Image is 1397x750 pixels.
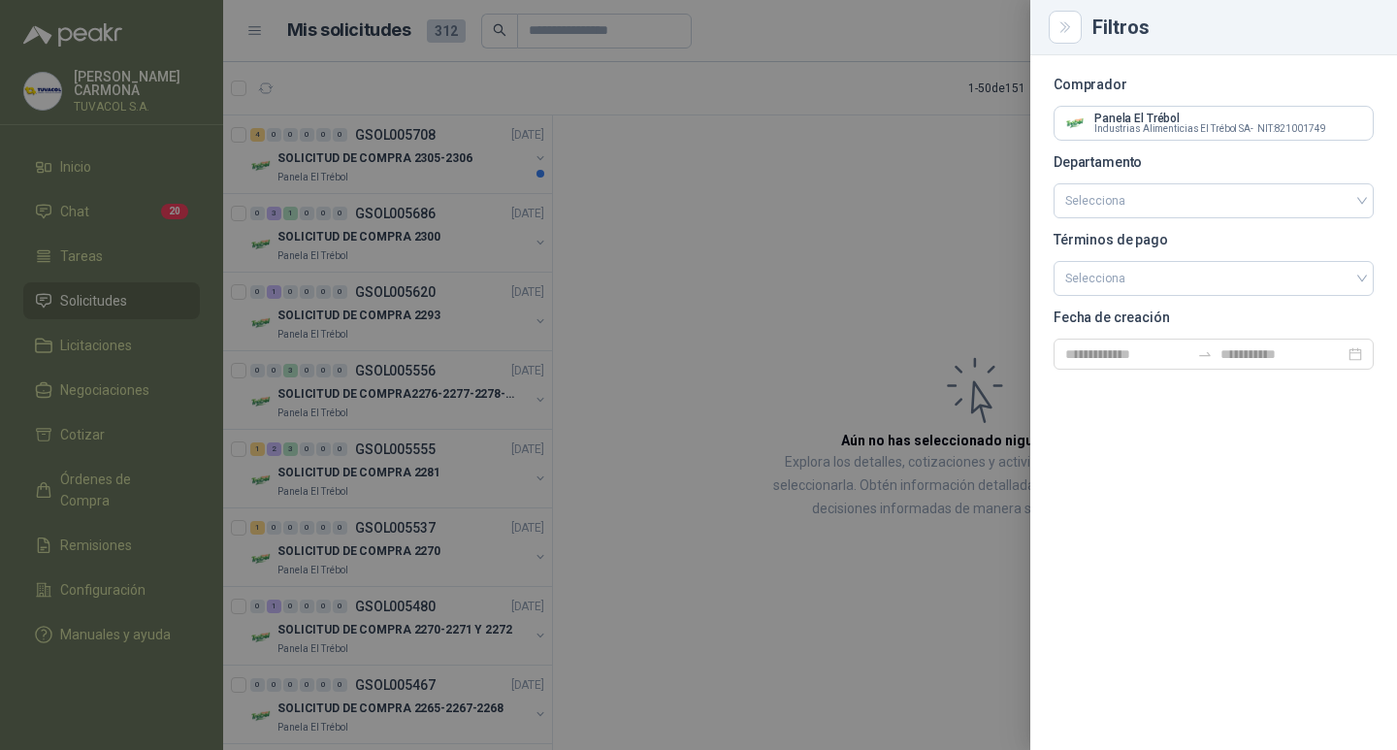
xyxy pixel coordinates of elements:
p: Términos de pago [1054,234,1374,245]
span: to [1197,346,1213,362]
p: Fecha de creación [1054,311,1374,323]
div: Filtros [1092,17,1374,37]
span: swap-right [1197,346,1213,362]
p: Departamento [1054,156,1374,168]
button: Close [1054,16,1077,39]
p: Comprador [1054,79,1374,90]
